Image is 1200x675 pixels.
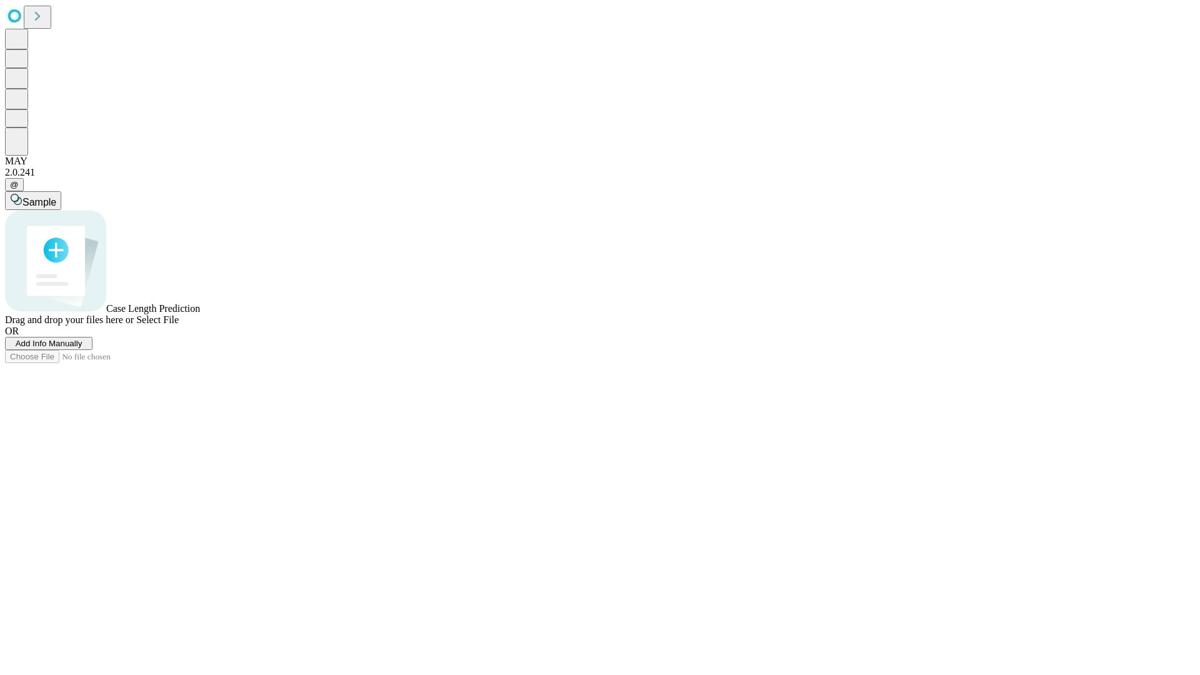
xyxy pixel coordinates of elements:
span: Add Info Manually [16,339,82,348]
span: @ [10,180,19,189]
button: Sample [5,191,61,210]
button: @ [5,178,24,191]
span: Drag and drop your files here or [5,314,134,325]
span: Sample [22,197,56,207]
span: Select File [136,314,179,325]
div: 2.0.241 [5,167,1195,178]
button: Add Info Manually [5,337,92,350]
span: Case Length Prediction [106,303,200,314]
span: OR [5,326,19,336]
div: MAY [5,156,1195,167]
